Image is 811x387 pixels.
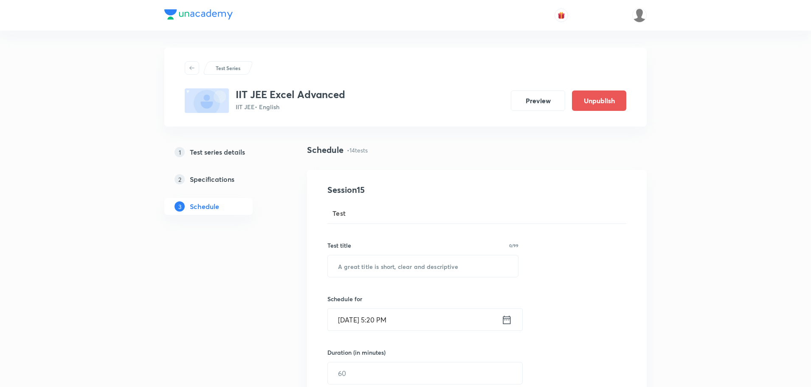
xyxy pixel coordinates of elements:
p: • 14 tests [347,146,368,155]
a: 2Specifications [164,171,280,188]
span: Test [332,208,346,218]
img: Vivek Patil [632,8,647,23]
h5: Schedule [190,201,219,212]
h3: IIT JEE Excel Advanced [236,88,345,101]
h6: Test title [327,241,351,250]
h6: Schedule for [327,294,518,303]
p: 0/99 [509,243,518,248]
button: Preview [511,90,565,111]
input: 60 [328,362,522,384]
h4: Schedule [307,144,344,156]
h5: Test series details [190,147,245,157]
img: Company Logo [164,9,233,20]
button: avatar [555,8,568,22]
p: IIT JEE • English [236,102,345,111]
a: Company Logo [164,9,233,22]
img: fallback-thumbnail.png [185,88,229,113]
h5: Specifications [190,174,234,184]
h4: Session 15 [327,184,482,196]
p: 1 [175,147,185,157]
button: Unpublish [572,90,626,111]
input: A great title is short, clear and descriptive [328,255,518,277]
p: 3 [175,201,185,212]
p: Test Series [216,64,240,72]
img: avatar [558,11,565,19]
a: 1Test series details [164,144,280,161]
p: 2 [175,174,185,184]
h6: Duration (in minutes) [327,348,386,357]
